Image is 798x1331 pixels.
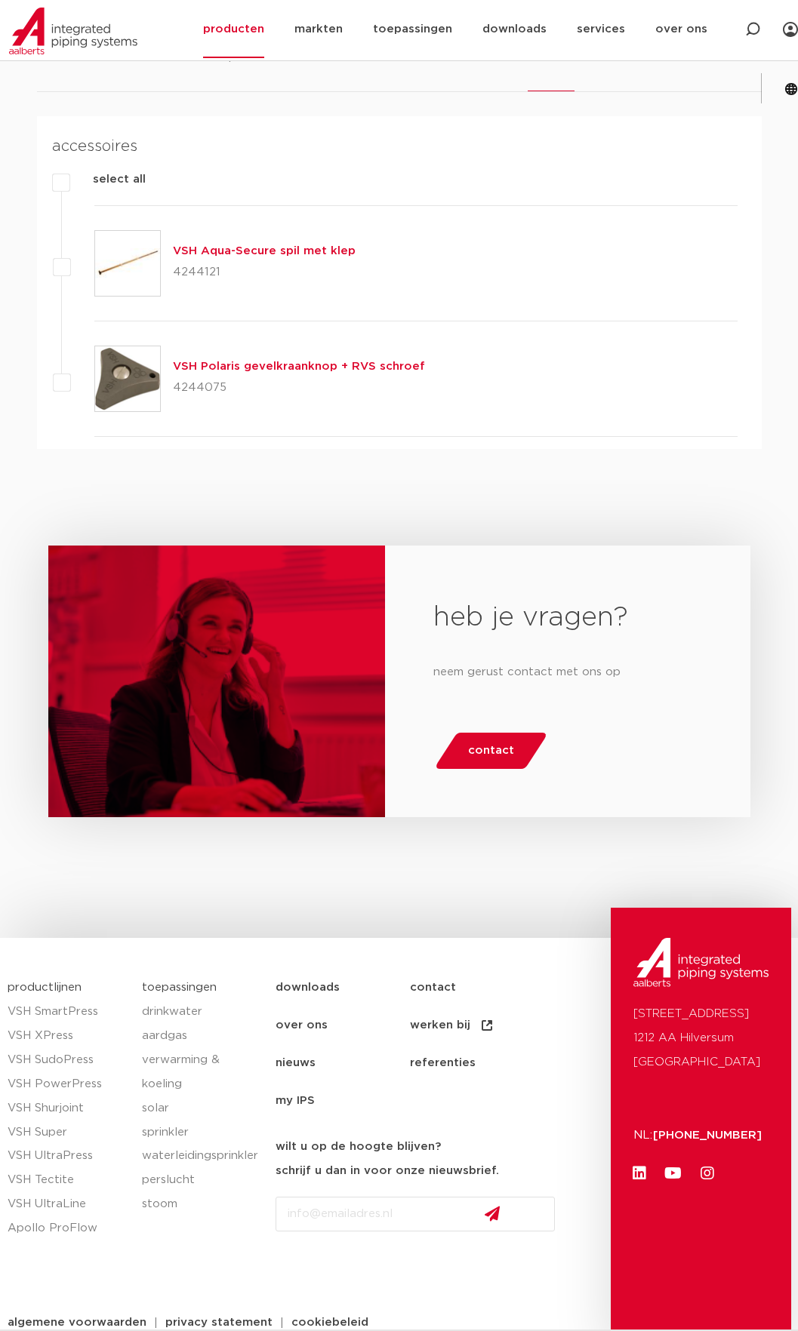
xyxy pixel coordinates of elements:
[276,1044,410,1082] a: nieuws
[276,1082,410,1120] a: my IPS
[52,134,738,158] h4: accessoires
[633,1002,769,1074] p: [STREET_ADDRESS] 1212 AA Hilversum [GEOGRAPHIC_DATA]
[433,600,702,636] h2: heb je vragen?
[173,245,356,257] a: VSH Aqua-Secure spil met klep
[173,361,425,372] a: VSH Polaris gevelkraanknop + RVS schroef
[95,231,160,296] img: Thumbnail for VSH Aqua-Secure spil met klep
[8,1024,127,1048] a: VSH XPress
[142,1144,261,1168] a: waterleidingsprinkler
[142,1024,261,1048] a: aardgas
[468,739,514,763] span: contact
[142,1192,261,1216] a: stoom
[95,346,160,411] img: Thumbnail for VSH Polaris gevelkraanknop + RVS schroef
[485,1206,500,1222] img: send.svg
[433,733,548,769] a: contact
[276,1197,555,1231] input: info@emailadres.nl
[276,1141,441,1152] strong: wilt u op de hoogte blijven?
[142,982,217,993] a: toepassingen
[8,982,82,993] a: productlijnen
[165,1317,273,1328] span: privacy statement
[8,1216,127,1240] a: Apollo ProFlow
[280,1317,380,1328] a: cookiebeleid
[142,1048,261,1096] a: verwarming & koeling
[173,260,356,284] p: 4244121
[70,171,146,189] label: select all
[8,1317,146,1328] span: algemene voorwaarden
[8,1048,127,1072] a: VSH SudoPress
[410,1007,544,1044] a: werken bij
[653,1130,762,1141] a: [PHONE_NUMBER]
[8,1192,127,1216] a: VSH UltraLine
[276,969,602,1120] nav: Menu
[8,1168,127,1192] a: VSH Tectite
[173,376,425,400] p: 4244075
[276,1243,505,1302] iframe: reCAPTCHA
[154,1317,284,1328] a: privacy statement
[633,1124,654,1148] p: NL:
[276,1165,499,1176] strong: schrijf u dan in voor onze nieuwsbrief.
[276,1007,410,1044] a: over ons
[410,969,544,1007] a: contact
[142,1168,261,1192] a: perslucht
[142,1120,261,1145] a: sprinkler
[142,1096,261,1120] a: solar
[291,1317,368,1328] span: cookiebeleid
[8,1000,127,1024] a: VSH SmartPress
[433,660,702,684] p: neem gerust contact met ons op
[8,1096,127,1120] a: VSH Shurjoint
[8,1144,127,1168] a: VSH UltraPress
[410,1044,544,1082] a: referenties
[142,1000,261,1024] a: drinkwater
[276,969,410,1007] a: downloads
[8,1072,127,1096] a: VSH PowerPress
[8,1120,127,1145] a: VSH Super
